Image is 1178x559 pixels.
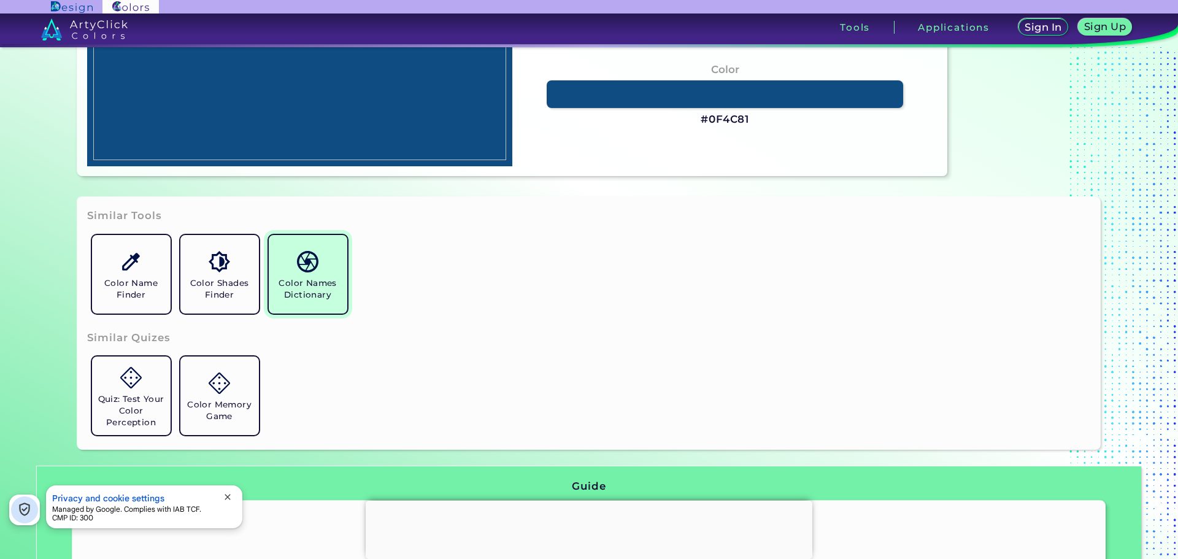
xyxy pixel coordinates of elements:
[209,251,230,272] img: icon_color_shades.svg
[264,230,352,318] a: Color Names Dictionary
[297,251,318,272] img: icon_color_names_dictionary.svg
[840,23,870,32] h3: Tools
[572,479,606,494] h3: Guide
[41,18,128,40] img: logo_artyclick_colors_white.svg
[366,501,812,556] iframe: Advertisement
[97,393,166,428] h5: Quiz: Test Your Color Perception
[1026,23,1060,32] h5: Sign In
[87,230,175,318] a: Color Name Finder
[87,331,171,345] h3: Similar Quizes
[1080,19,1130,35] a: Sign Up
[175,230,264,318] a: Color Shades Finder
[701,112,749,127] h3: #0F4C81
[120,367,142,388] img: icon_game.svg
[87,352,175,440] a: Quiz: Test Your Color Perception
[97,277,166,301] h5: Color Name Finder
[274,277,342,301] h5: Color Names Dictionary
[185,399,254,422] h5: Color Memory Game
[249,523,930,539] h2: ArtyClick "Color Hue Finder"
[1085,22,1125,31] h5: Sign Up
[175,352,264,440] a: Color Memory Game
[209,372,230,394] img: icon_game.svg
[120,251,142,272] img: icon_color_name_finder.svg
[711,61,739,79] h4: Color
[87,209,162,223] h3: Similar Tools
[51,1,92,13] img: ArtyClick Design logo
[185,277,254,301] h5: Color Shades Finder
[918,23,990,32] h3: Applications
[1020,19,1066,35] a: Sign In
